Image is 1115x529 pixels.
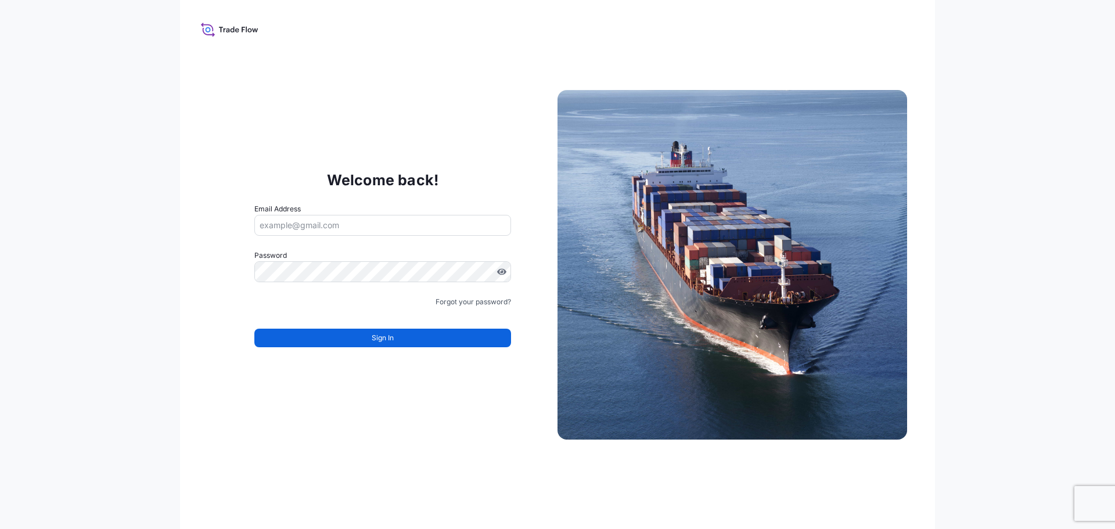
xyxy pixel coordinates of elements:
[254,203,301,215] label: Email Address
[436,296,511,308] a: Forgot your password?
[372,332,394,344] span: Sign In
[254,250,511,261] label: Password
[254,329,511,347] button: Sign In
[497,267,506,276] button: Show password
[557,90,907,440] img: Ship illustration
[327,171,439,189] p: Welcome back!
[254,215,511,236] input: example@gmail.com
